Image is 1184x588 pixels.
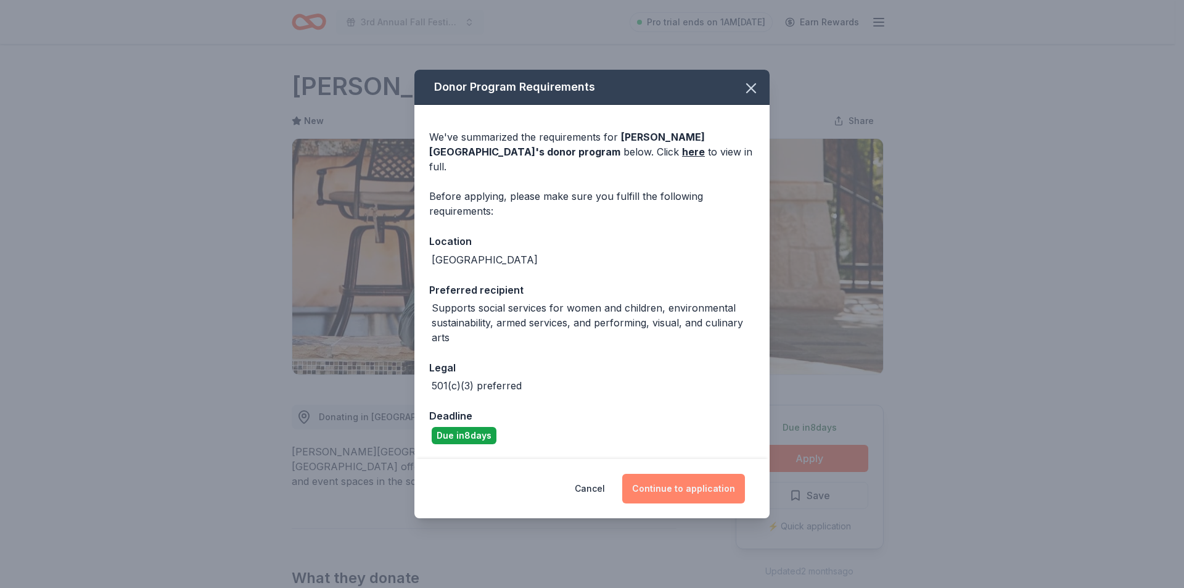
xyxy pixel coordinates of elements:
[414,70,770,105] div: Donor Program Requirements
[682,144,705,159] a: here
[432,300,755,345] div: Supports social services for women and children, environmental sustainability, armed services, an...
[429,189,755,218] div: Before applying, please make sure you fulfill the following requirements:
[432,378,522,393] div: 501(c)(3) preferred
[429,408,755,424] div: Deadline
[432,252,538,267] div: [GEOGRAPHIC_DATA]
[429,130,755,174] div: We've summarized the requirements for below. Click to view in full.
[429,233,755,249] div: Location
[429,360,755,376] div: Legal
[429,282,755,298] div: Preferred recipient
[622,474,745,503] button: Continue to application
[575,474,605,503] button: Cancel
[432,427,496,444] div: Due in 8 days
